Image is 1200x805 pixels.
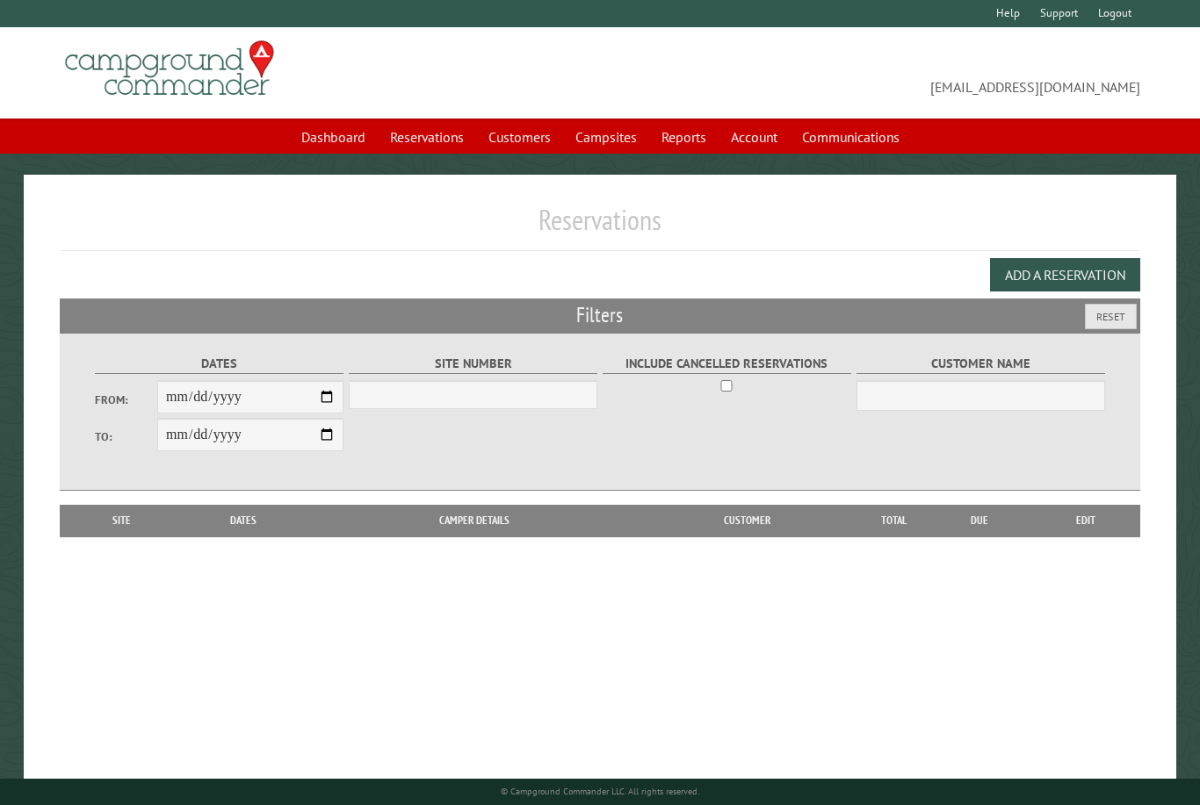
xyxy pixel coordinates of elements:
[990,258,1140,291] button: Add a Reservation
[720,120,788,154] a: Account
[600,48,1140,97] span: [EMAIL_ADDRESS][DOMAIN_NAME]
[857,354,1105,374] label: Customer Name
[60,34,279,103] img: Campground Commander
[603,354,851,374] label: Include Cancelled Reservations
[95,428,157,445] label: To:
[1085,304,1137,329] button: Reset
[95,354,343,374] label: Dates
[380,120,474,154] a: Reservations
[501,786,699,797] small: © Campground Commander LLC. All rights reserved.
[651,120,717,154] a: Reports
[349,354,597,374] label: Site Number
[60,298,1139,332] h2: Filters
[174,505,313,536] th: Dates
[313,505,635,536] th: Camper Details
[565,120,647,154] a: Campsites
[792,120,910,154] a: Communications
[635,505,858,536] th: Customer
[60,203,1139,251] h1: Reservations
[1030,505,1139,536] th: Edit
[95,392,157,408] label: From:
[859,505,929,536] th: Total
[929,505,1031,536] th: Due
[69,505,174,536] th: Site
[478,120,561,154] a: Customers
[291,120,376,154] a: Dashboard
